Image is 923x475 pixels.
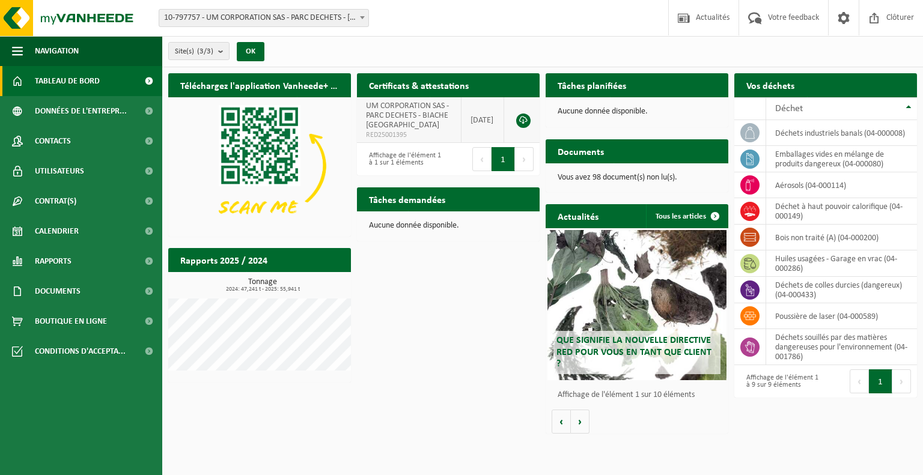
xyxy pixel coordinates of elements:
h2: Tâches demandées [357,187,457,211]
a: Consulter les rapports [246,271,350,295]
button: 1 [492,147,515,171]
h2: Certificats & attestations [357,73,481,97]
td: [DATE] [461,97,504,143]
p: Aucune donnée disponible. [558,107,716,116]
button: Previous [850,369,869,393]
button: Vorige [552,410,571,434]
button: Next [892,369,911,393]
td: déchets de colles durcies (dangereux) (04-000433) [766,277,917,303]
span: Documents [35,276,81,306]
td: bois non traité (A) (04-000200) [766,225,917,250]
span: Contrat(s) [35,186,76,216]
td: poussière de laser (04-000589) [766,303,917,329]
count: (3/3) [197,47,213,55]
span: Déchet [775,104,803,113]
span: Conditions d'accepta... [35,336,126,366]
span: Boutique en ligne [35,306,107,336]
a: Tous les articles [646,204,727,228]
span: Tableau de bord [35,66,100,96]
td: déchets industriels banals (04-000008) [766,120,917,146]
button: Volgende [571,410,589,434]
span: Que signifie la nouvelle directive RED pour vous en tant que client ? [556,336,711,368]
button: Next [515,147,534,171]
span: 10-797757 - UM CORPORATION SAS - PARC DECHETS - BIACHE ST VAAST [159,10,368,26]
span: 2024: 47,241 t - 2025: 55,941 t [174,286,351,292]
span: UM CORPORATION SAS - PARC DECHETS - BIACHE [GEOGRAPHIC_DATA] [366,101,449,130]
button: Previous [472,147,492,171]
button: 1 [869,369,892,393]
div: Affichage de l'élément 1 à 9 sur 9 éléments [740,368,820,395]
button: Site(s)(3/3) [168,42,230,60]
span: Site(s) [175,43,213,61]
h2: Vos déchets [734,73,806,97]
td: huiles usagées - Garage en vrac (04-000286) [766,250,917,277]
a: Que signifie la nouvelle directive RED pour vous en tant que client ? [547,230,727,380]
h2: Rapports 2025 / 2024 [168,248,279,271]
span: Utilisateurs [35,156,84,186]
p: Aucune donnée disponible. [369,222,528,230]
img: Download de VHEPlus App [168,97,351,234]
span: Données de l'entrepr... [35,96,127,126]
h2: Actualités [546,204,611,228]
p: Vous avez 98 document(s) non lu(s). [558,174,716,182]
span: 10-797757 - UM CORPORATION SAS - PARC DECHETS - BIACHE ST VAAST [159,9,369,27]
h2: Documents [546,139,616,163]
span: Contacts [35,126,71,156]
h2: Téléchargez l'application Vanheede+ maintenant! [168,73,351,97]
span: Calendrier [35,216,79,246]
td: déchet à haut pouvoir calorifique (04-000149) [766,198,917,225]
span: Navigation [35,36,79,66]
td: aérosols (04-000114) [766,172,917,198]
span: Rapports [35,246,72,276]
button: OK [237,42,264,61]
div: Affichage de l'élément 1 à 1 sur 1 éléments [363,146,442,172]
td: déchets souillés par des matières dangereuses pour l'environnement (04-001786) [766,329,917,365]
span: RED25001395 [366,130,452,140]
h3: Tonnage [174,278,351,292]
td: emballages vides en mélange de produits dangereux (04-000080) [766,146,917,172]
h2: Tâches planifiées [546,73,638,97]
p: Affichage de l'élément 1 sur 10 éléments [558,391,722,399]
